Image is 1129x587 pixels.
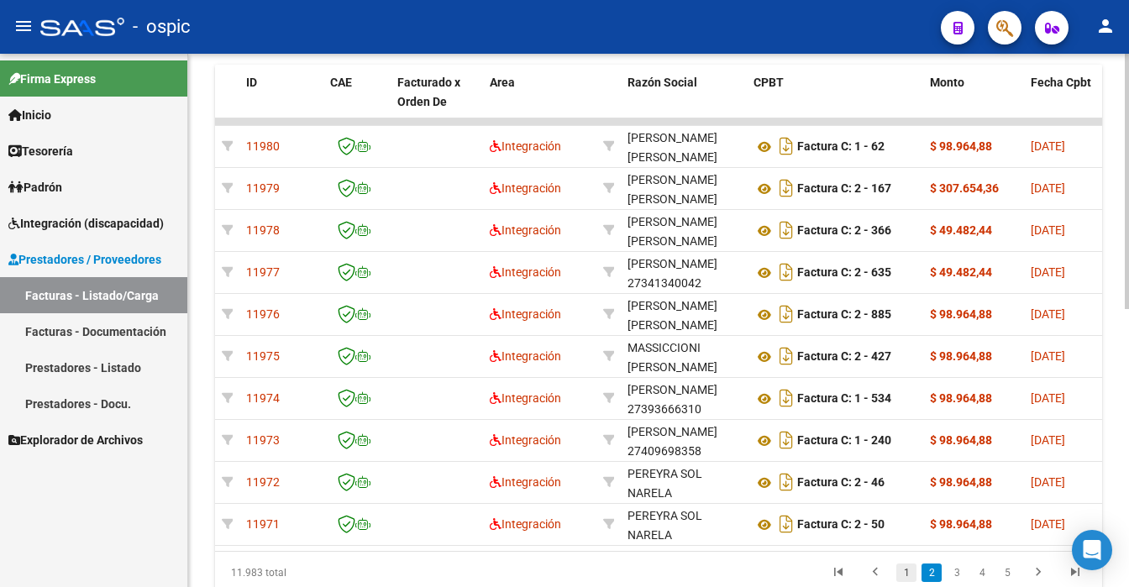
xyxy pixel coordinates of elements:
[775,385,797,411] i: Descargar documento
[628,76,697,89] span: Razón Social
[490,433,561,447] span: Integración
[490,391,561,405] span: Integración
[246,76,257,89] span: ID
[246,517,280,531] span: 11971
[797,308,891,322] strong: Factura C: 2 - 885
[1031,265,1065,279] span: [DATE]
[775,301,797,328] i: Descargar documento
[822,563,854,582] a: go to first page
[775,133,797,160] i: Descargar documento
[8,250,161,269] span: Prestadores / Proveedores
[628,296,740,335] div: [PERSON_NAME] [PERSON_NAME]
[1095,16,1116,36] mat-icon: person
[797,392,891,406] strong: Factura C: 1 - 534
[1072,530,1112,570] div: Open Intercom Messenger
[397,76,460,108] span: Facturado x Orden De
[775,217,797,244] i: Descargar documento
[490,517,561,531] span: Integración
[391,65,483,139] datatable-header-cell: Facturado x Orden De
[797,266,891,280] strong: Factura C: 2 - 635
[628,128,740,164] div: 23237629884
[490,265,561,279] span: Integración
[1031,391,1065,405] span: [DATE]
[628,506,740,542] div: 27403610785
[628,338,740,377] div: MASSICCIONI [PERSON_NAME]
[1031,475,1065,489] span: [DATE]
[995,558,1020,587] li: page 5
[628,254,717,274] div: [PERSON_NAME]
[894,558,919,587] li: page 1
[797,224,891,238] strong: Factura C: 2 - 366
[490,307,561,321] span: Integración
[8,431,143,449] span: Explorador de Archivos
[775,511,797,537] i: Descargar documento
[930,433,992,447] strong: $ 98.964,88
[323,65,391,139] datatable-header-cell: CAE
[490,181,561,195] span: Integración
[246,265,280,279] span: 11977
[775,259,797,286] i: Descargar documento
[1031,349,1065,363] span: [DATE]
[628,170,740,206] div: 27357512021
[797,182,891,196] strong: Factura C: 2 - 167
[930,76,964,89] span: Monto
[8,178,62,197] span: Padrón
[797,140,885,154] strong: Factura C: 1 - 62
[628,296,740,332] div: 27201417509
[930,307,992,321] strong: $ 98.964,88
[1031,307,1065,321] span: [DATE]
[490,139,561,153] span: Integración
[628,422,740,458] div: 27409698358
[930,517,992,531] strong: $ 98.964,88
[628,170,740,209] div: [PERSON_NAME] [PERSON_NAME]
[490,349,561,363] span: Integración
[8,106,51,124] span: Inicio
[628,212,740,248] div: 27346022227
[754,76,784,89] span: CPBT
[246,181,280,195] span: 11979
[490,223,561,237] span: Integración
[621,65,747,139] datatable-header-cell: Razón Social
[246,391,280,405] span: 11974
[628,254,740,290] div: 27341340042
[923,65,1024,139] datatable-header-cell: Monto
[997,563,1017,582] a: 5
[930,181,999,195] strong: $ 307.654,36
[483,65,596,139] datatable-header-cell: Area
[969,558,995,587] li: page 4
[1031,517,1065,531] span: [DATE]
[628,464,740,503] div: PEREYRA SOL NARELA
[972,563,992,582] a: 4
[246,223,280,237] span: 11978
[922,563,942,582] a: 2
[8,70,96,88] span: Firma Express
[628,506,740,545] div: PEREYRA SOL NARELA
[797,518,885,532] strong: Factura C: 2 - 50
[13,16,34,36] mat-icon: menu
[246,475,280,489] span: 11972
[628,464,740,500] div: 27403610785
[896,563,916,582] a: 1
[947,563,967,582] a: 3
[490,475,561,489] span: Integración
[1031,139,1065,153] span: [DATE]
[246,349,280,363] span: 11975
[775,343,797,369] i: Descargar documento
[8,214,164,233] span: Integración (discapacidad)
[919,558,944,587] li: page 2
[797,476,885,490] strong: Factura C: 2 - 46
[797,434,891,448] strong: Factura C: 1 - 240
[628,128,740,167] div: [PERSON_NAME] [PERSON_NAME]
[747,65,923,139] datatable-header-cell: CPBT
[628,422,717,442] div: [PERSON_NAME]
[628,212,740,270] div: [PERSON_NAME] [PERSON_NAME] [PERSON_NAME]
[1031,181,1065,195] span: [DATE]
[1031,76,1091,89] span: Fecha Cpbt
[246,433,280,447] span: 11973
[930,265,992,279] strong: $ 49.482,44
[1024,65,1100,139] datatable-header-cell: Fecha Cpbt
[1059,563,1091,582] a: go to last page
[1022,563,1054,582] a: go to next page
[930,475,992,489] strong: $ 98.964,88
[239,65,323,139] datatable-header-cell: ID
